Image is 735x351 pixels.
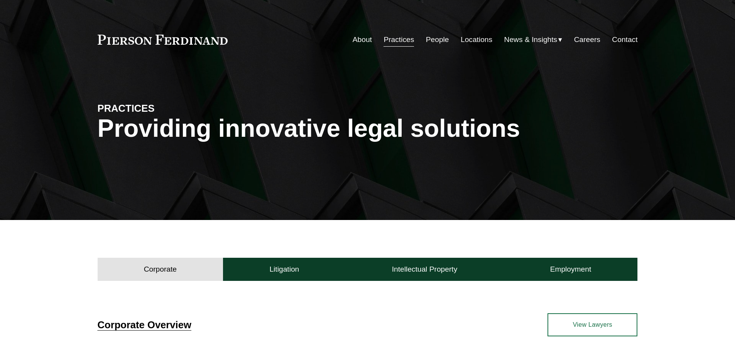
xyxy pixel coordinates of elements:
[98,114,638,143] h1: Providing innovative legal solutions
[392,265,458,274] h4: Intellectual Property
[504,32,563,47] a: folder dropdown
[426,32,449,47] a: People
[574,32,600,47] a: Careers
[269,265,299,274] h4: Litigation
[98,102,233,114] h4: PRACTICES
[547,313,637,336] a: View Lawyers
[461,32,492,47] a: Locations
[384,32,414,47] a: Practices
[98,319,191,330] a: Corporate Overview
[353,32,372,47] a: About
[504,33,558,47] span: News & Insights
[144,265,177,274] h4: Corporate
[612,32,637,47] a: Contact
[550,265,591,274] h4: Employment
